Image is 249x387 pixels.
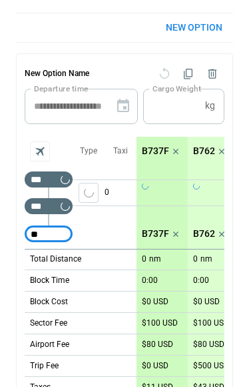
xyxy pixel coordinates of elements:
p: 0 [142,254,146,264]
label: Cargo Weight [152,83,201,94]
p: 0:00 [193,276,209,286]
button: left aligned [79,183,99,203]
p: $0 USD [193,297,220,307]
p: Total Distance [30,254,81,265]
p: 0 [193,254,198,264]
span: Reset quote option [152,62,176,86]
p: Type [80,145,97,157]
p: kg [205,100,215,111]
span: Aircraft selection [30,141,50,161]
div: Too short [25,198,73,214]
p: B737F [142,145,169,157]
span: Type of sector [79,183,99,203]
span: Duplicate quote option [176,62,200,86]
p: Sector Fee [30,318,67,329]
p: 0:00 [142,276,158,286]
p: nm [149,254,161,265]
p: B762 [193,145,215,157]
p: $0 USD [142,297,168,307]
label: Departure time [34,83,89,94]
p: B737F [142,228,169,240]
p: $80 USD [142,340,173,350]
p: Airport Fee [30,339,69,350]
p: Block Time [30,275,69,286]
p: B762 [193,228,215,240]
p: nm [200,254,212,265]
div: Too short [25,171,73,187]
p: Block Cost [30,296,68,308]
button: New Option [155,13,233,42]
span: Delete quote option [200,62,224,86]
p: Taxi [113,145,128,157]
p: Trip Fee [30,360,59,372]
p: $80 USD [193,340,224,350]
p: 0 [105,180,136,206]
div: Too short [25,226,73,242]
p: $100 USD [193,318,229,328]
h6: New Option Name [25,62,89,86]
p: $0 USD [142,361,168,371]
p: $100 USD [142,318,178,328]
p: $500 USD [193,361,229,371]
